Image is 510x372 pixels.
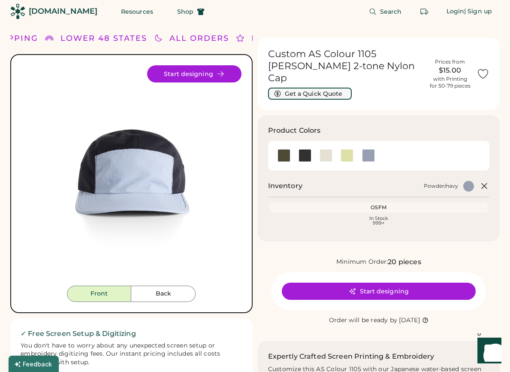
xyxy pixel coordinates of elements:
div: Minimum Order: [336,258,388,266]
div: ALL ORDERS [169,33,229,44]
img: 1105 - Powder/navy Front Image [21,65,241,286]
h2: Expertly Crafted Screen Printing & Embroidery [268,351,435,362]
div: [DOMAIN_NAME] [29,6,97,17]
h1: Custom AS Colour 1105 [PERSON_NAME] 2-tone Nylon Cap [268,48,424,84]
div: In Stock 999+ [272,216,486,226]
button: Search [359,3,412,20]
div: 20 pieces [388,257,421,267]
div: Order will be ready by [329,316,398,325]
button: Start designing [282,283,476,300]
span: Shop [177,9,193,15]
h3: Product Colors [268,125,321,136]
button: Start designing [147,65,241,82]
div: Login [447,7,465,16]
div: FREE SHIPPING [251,33,325,44]
iframe: Front Chat [469,333,506,370]
img: Rendered Logo - Screens [10,4,25,19]
h2: ✓ Free Screen Setup & Digitizing [21,329,242,339]
div: Powder/navy [424,183,458,189]
div: with Printing for 50-79 pieces [430,76,471,89]
div: [DATE] [399,316,420,325]
div: Prices from [435,58,465,65]
div: OSFM [272,204,486,211]
button: Front [67,286,131,302]
span: Search [380,9,402,15]
div: $15.00 [429,65,471,76]
button: Get a Quick Quote [268,88,352,100]
div: You don't have to worry about any unexpected screen setup or embroidery digitizing fees. Our inst... [21,342,242,367]
div: LOWER 48 STATES [60,33,147,44]
button: Retrieve an order [416,3,433,20]
div: 1105 Style Image [21,65,241,286]
button: Resources [111,3,163,20]
button: Shop [167,3,215,20]
button: Back [131,286,196,302]
h2: Inventory [268,181,302,191]
div: | Sign up [464,7,492,16]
